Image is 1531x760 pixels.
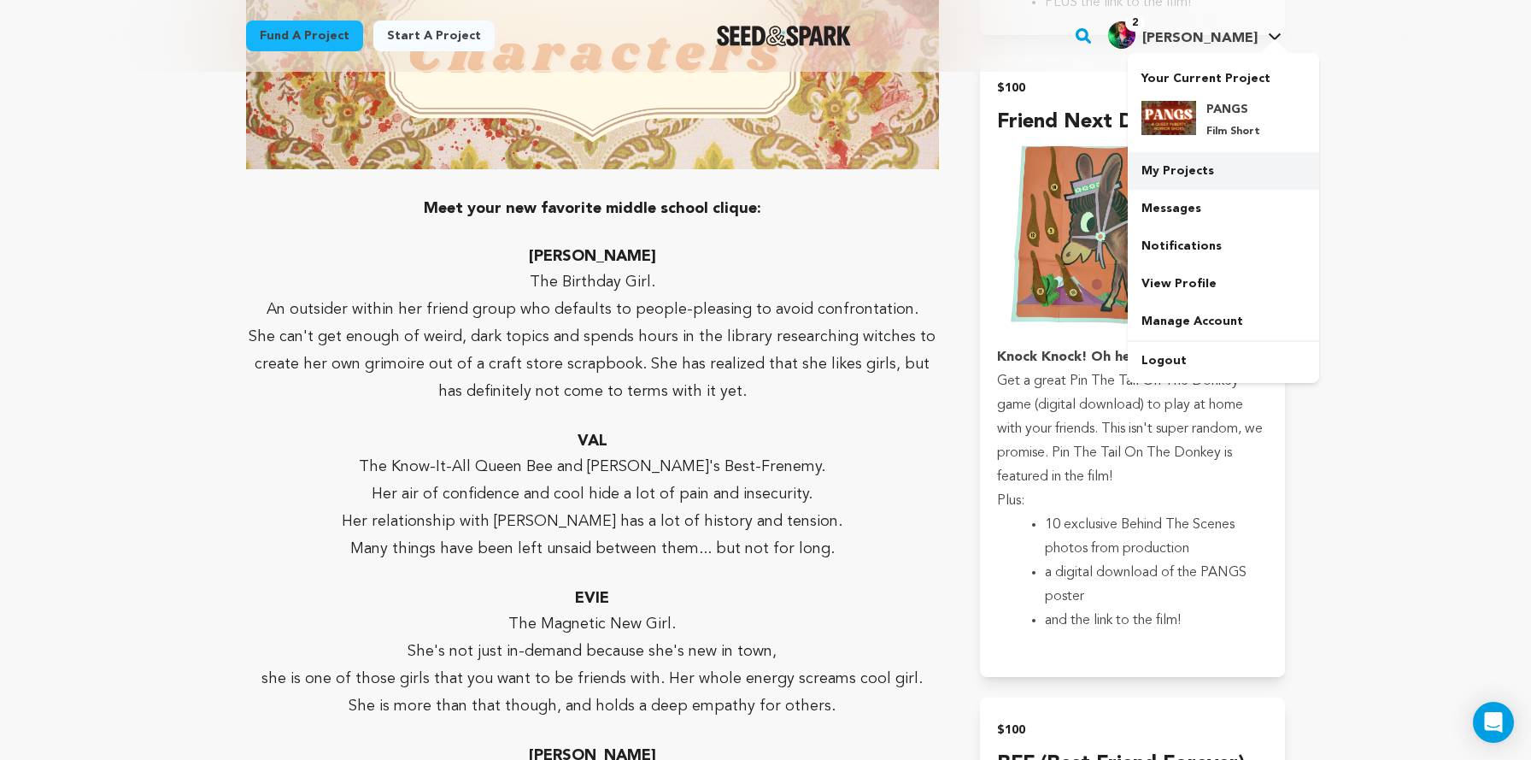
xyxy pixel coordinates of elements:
[246,638,939,665] p: She's not just in-demand because she's new in town,
[1141,63,1305,152] a: Your Current Project PANGS Film Short
[1105,18,1285,49] a: Jess M.'s Profile
[1206,125,1268,138] p: Film Short
[997,351,1251,364] strong: Knock Knock! Oh hey, neighbor friend.
[1141,101,1196,135] img: f96dd77d9c6ccde2.png
[1473,702,1514,743] div: Open Intercom Messenger
[1125,15,1145,32] span: 2
[1128,265,1319,303] a: View Profile
[1108,21,1135,49] img: 2faacbacdb33aec5.jpg
[997,369,1268,489] p: Get a great Pin The Tail On The Donkey game (digital download) to play at home with your friends....
[1141,63,1305,87] p: Your Current Project
[1108,21,1258,49] div: Jess M.'s Profile
[1128,227,1319,265] a: Notifications
[1045,566,1247,604] span: a digital download of the PANGS poster
[1045,614,1181,627] span: and the link to the film!
[980,56,1285,677] button: $100 Friend Next Door incentive Knock Knock! Oh hey, neighbor friend.Get a great Pin The Tail On ...
[246,21,363,51] a: Fund a project
[246,480,939,508] p: Her air of confidence and cool hide a lot of pain and insecurity.
[246,244,939,268] h3: [PERSON_NAME]
[1105,18,1285,54] span: Jess M.'s Profile
[246,665,939,692] p: she is one of those girls that you want to be friends with. Her whole energy screams cool girl.
[373,21,495,51] a: Start a project
[246,535,939,563] p: Many things have been left unsaid between them... but not for long.
[246,692,939,720] p: She is more than that though, and holds a deep empathy for others.
[246,453,939,480] p: The Know-It-All Queen Bee and [PERSON_NAME]'s Best-Frenemy.
[997,107,1268,138] h4: Friend Next Door
[997,718,1268,742] h2: $100
[246,586,939,610] h3: EVIE
[246,429,939,453] h3: VAL
[1128,303,1319,340] a: Manage Account
[997,138,1268,332] img: incentive
[717,26,851,46] img: Seed&Spark Logo Dark Mode
[1206,101,1268,118] h4: PANGS
[1045,518,1235,556] span: 10 exclusive Behind The Scenes photos from production
[246,610,939,638] p: The Magnetic New Girl.
[246,197,939,221] h3: Meet your new favorite middle school clique:
[246,296,939,323] p: An outsider within her friend group who defaults to people-pleasing to avoid confrontation.
[1142,32,1258,45] span: [PERSON_NAME]
[1128,152,1319,190] a: My Projects
[717,26,851,46] a: Seed&Spark Homepage
[1128,342,1319,380] a: Logout
[1128,190,1319,227] a: Messages
[246,268,939,296] p: The Birthday Girl.
[997,76,1268,100] h2: $100
[246,323,939,405] p: She can't get enough of weird, dark topics and spends hours in the library researching witches to...
[246,508,939,535] p: Her relationship with [PERSON_NAME] has a lot of history and tension.
[997,489,1268,513] p: Plus:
